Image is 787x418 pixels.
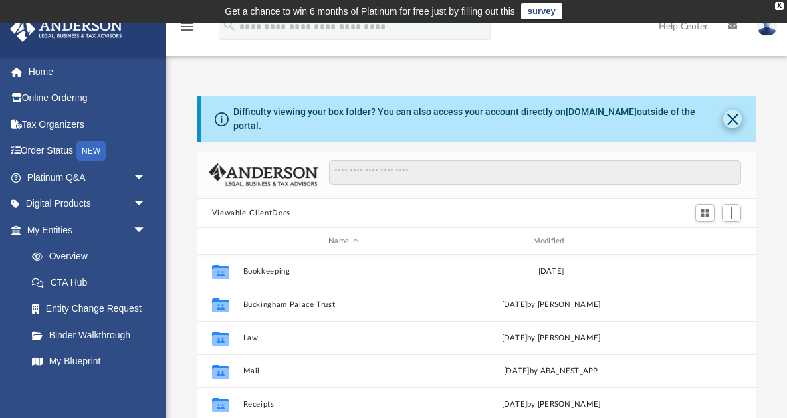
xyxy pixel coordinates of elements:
div: [DATE] by [PERSON_NAME] [450,399,651,411]
a: Platinum Q&Aarrow_drop_down [9,164,166,191]
a: Tax Organizers [9,111,166,138]
a: survey [521,3,562,19]
a: My Entitiesarrow_drop_down [9,217,166,243]
button: Buckingham Palace Trust [243,300,444,309]
a: Order StatusNEW [9,138,166,165]
a: Home [9,58,166,85]
div: close [775,2,784,10]
div: [DATE] by [PERSON_NAME] [450,299,651,311]
i: menu [179,19,195,35]
i: search [222,18,237,33]
img: Anderson Advisors Platinum Portal [6,16,126,42]
button: Law [243,334,444,342]
div: id [657,235,750,247]
div: NEW [76,141,106,161]
button: Add [722,204,742,223]
img: User Pic [757,17,777,36]
div: Get a chance to win 6 months of Platinum for free just by filling out this [225,3,515,19]
span: arrow_drop_down [133,217,160,244]
a: Entity Change Request [19,296,166,322]
button: Mail [243,367,444,375]
div: Modified [450,235,652,247]
button: Close [723,110,742,128]
a: My Blueprint [19,348,160,375]
a: Overview [19,243,166,270]
a: menu [179,25,195,35]
div: [DATE] [450,266,651,278]
div: [DATE] by [PERSON_NAME] [450,332,651,344]
div: [DATE] by ABA_NEST_APP [450,366,651,377]
span: arrow_drop_down [133,164,160,191]
div: Difficulty viewing your box folder? You can also access your account directly on outside of the p... [233,105,724,133]
a: Binder Walkthrough [19,322,166,348]
div: Name [242,235,444,247]
button: Receipts [243,400,444,409]
a: [DOMAIN_NAME] [566,106,637,117]
a: Online Ordering [9,85,166,112]
button: Switch to Grid View [695,204,715,223]
input: Search files and folders [329,160,741,185]
span: arrow_drop_down [133,191,160,218]
button: Viewable-ClientDocs [212,207,290,219]
button: Bookkeeping [243,267,444,276]
div: id [203,235,236,247]
a: Digital Productsarrow_drop_down [9,191,166,217]
a: CTA Hub [19,269,166,296]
